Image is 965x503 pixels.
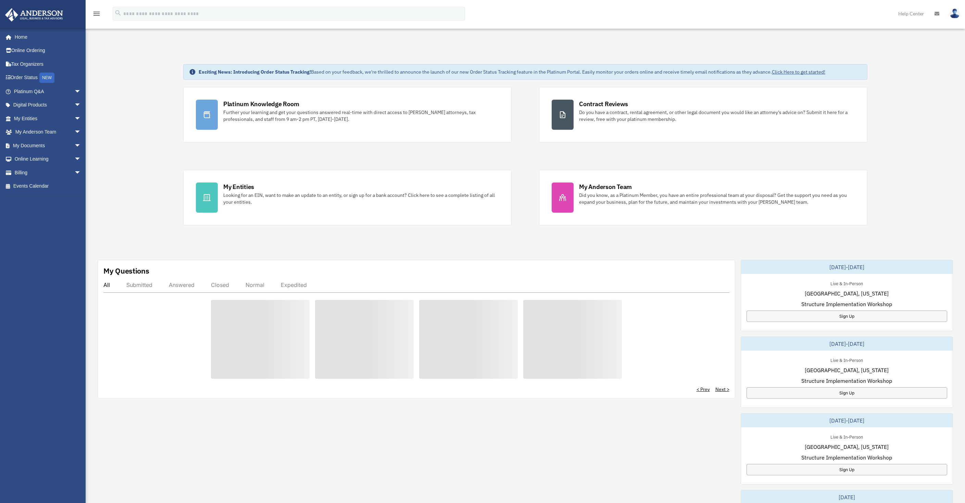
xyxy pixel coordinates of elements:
a: My Anderson Team Did you know, as a Platinum Member, you have an entire professional team at your... [539,170,867,225]
div: Looking for an EIN, want to make an update to an entity, or sign up for a bank account? Click her... [223,192,499,205]
a: Events Calendar [5,179,91,193]
a: Sign Up [747,464,948,475]
a: My Entitiesarrow_drop_down [5,112,91,125]
a: Platinum Knowledge Room Further your learning and get your questions answered real-time with dire... [183,87,512,142]
div: My Anderson Team [579,183,632,191]
span: arrow_drop_down [74,166,88,180]
div: Do you have a contract, rental agreement, or other legal document you would like an attorney's ad... [579,109,855,123]
a: My Anderson Teamarrow_drop_down [5,125,91,139]
div: My Questions [103,266,149,276]
span: Structure Implementation Workshop [801,377,892,385]
div: NEW [39,73,54,83]
i: menu [92,10,101,18]
a: Platinum Q&Aarrow_drop_down [5,85,91,98]
span: arrow_drop_down [74,85,88,99]
a: < Prev [697,386,710,393]
div: Live & In-Person [825,433,868,440]
span: arrow_drop_down [74,152,88,166]
span: arrow_drop_down [74,139,88,153]
strong: Exciting News: Introducing Order Status Tracking! [199,69,311,75]
div: Contract Reviews [579,100,628,108]
div: All [103,281,110,288]
span: [GEOGRAPHIC_DATA], [US_STATE] [805,289,889,298]
a: Contract Reviews Do you have a contract, rental agreement, or other legal document you would like... [539,87,867,142]
a: My Entities Looking for an EIN, want to make an update to an entity, or sign up for a bank accoun... [183,170,512,225]
a: Tax Organizers [5,57,91,71]
div: Answered [169,281,195,288]
div: [DATE]-[DATE] [741,337,953,351]
span: arrow_drop_down [74,112,88,126]
a: Home [5,30,88,44]
div: My Entities [223,183,254,191]
a: Order StatusNEW [5,71,91,85]
span: arrow_drop_down [74,125,88,139]
i: search [114,9,122,17]
a: My Documentsarrow_drop_down [5,139,91,152]
div: Further your learning and get your questions answered real-time with direct access to [PERSON_NAM... [223,109,499,123]
a: Next > [715,386,729,393]
div: Closed [211,281,229,288]
a: Online Learningarrow_drop_down [5,152,91,166]
div: Normal [246,281,264,288]
a: Sign Up [747,387,948,399]
div: Submitted [126,281,152,288]
img: Anderson Advisors Platinum Portal [3,8,65,22]
span: arrow_drop_down [74,98,88,112]
div: Based on your feedback, we're thrilled to announce the launch of our new Order Status Tracking fe... [199,68,825,75]
img: User Pic [950,9,960,18]
div: Live & In-Person [825,356,868,363]
div: Live & In-Person [825,279,868,287]
span: [GEOGRAPHIC_DATA], [US_STATE] [805,366,889,374]
a: Online Ordering [5,44,91,58]
span: Structure Implementation Workshop [801,300,892,308]
span: Structure Implementation Workshop [801,453,892,462]
div: Expedited [281,281,307,288]
div: [DATE]-[DATE] [741,414,953,427]
div: Platinum Knowledge Room [223,100,299,108]
span: [GEOGRAPHIC_DATA], [US_STATE] [805,443,889,451]
a: Digital Productsarrow_drop_down [5,98,91,112]
div: Did you know, as a Platinum Member, you have an entire professional team at your disposal? Get th... [579,192,855,205]
a: Billingarrow_drop_down [5,166,91,179]
div: [DATE]-[DATE] [741,260,953,274]
a: Click Here to get started! [772,69,825,75]
a: Sign Up [747,311,948,322]
a: menu [92,12,101,18]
